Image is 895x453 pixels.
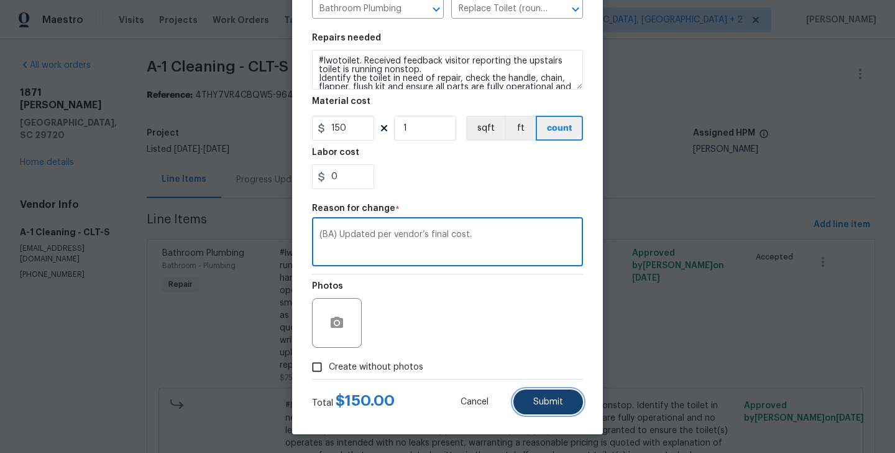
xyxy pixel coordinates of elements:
[536,116,583,141] button: count
[513,390,583,414] button: Submit
[336,393,395,408] span: $ 150.00
[466,116,505,141] button: sqft
[312,204,395,213] h5: Reason for change
[428,1,445,18] button: Open
[312,97,370,106] h5: Material cost
[329,361,423,374] span: Create without photos
[441,390,508,414] button: Cancel
[319,230,576,256] textarea: (BA) Updated per vendor’s final cost.
[567,1,584,18] button: Open
[312,148,359,157] h5: Labor cost
[312,282,343,291] h5: Photos
[312,50,583,90] textarea: #lwotoilet. Received feedback visitor reporting the upstairs toilet is running nonstop. Identify ...
[533,398,563,407] span: Submit
[312,34,381,42] h5: Repairs needed
[505,116,536,141] button: ft
[461,398,489,407] span: Cancel
[312,395,395,409] div: Total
